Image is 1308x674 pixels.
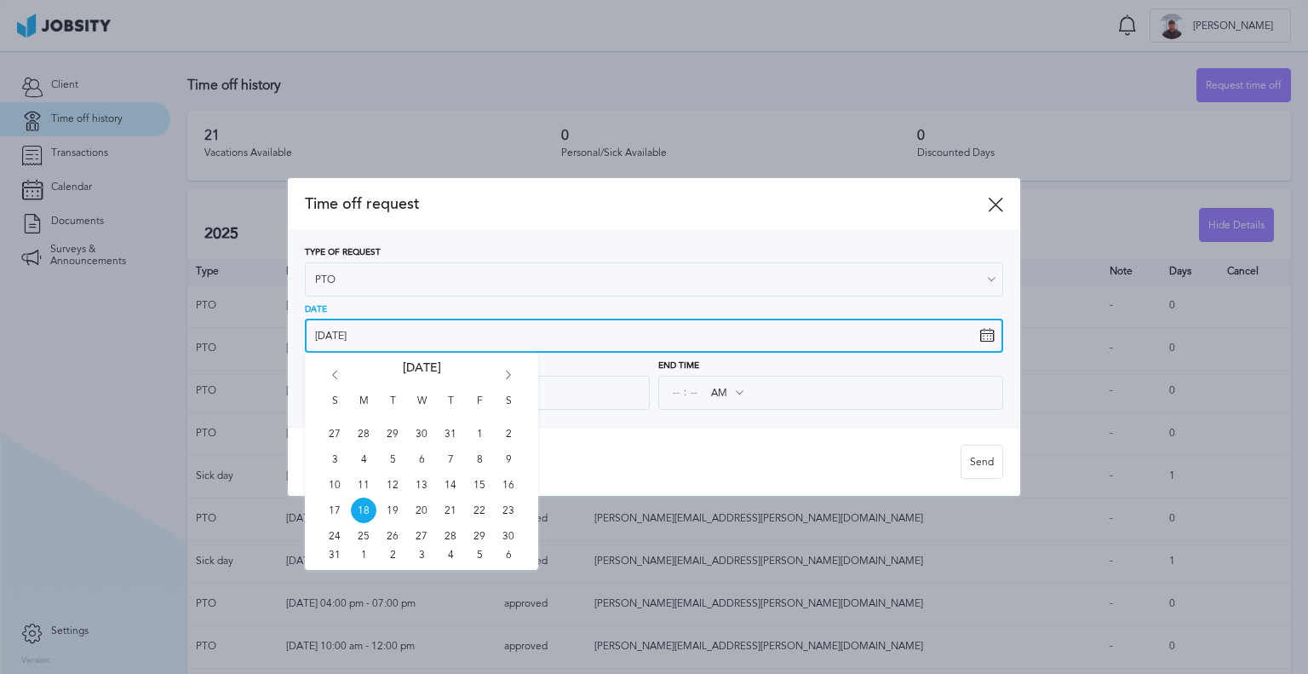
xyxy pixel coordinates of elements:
span: Wed Aug 20 2025 [409,498,434,523]
span: : [684,387,686,399]
span: Thu Aug 21 2025 [438,498,463,523]
i: Go back 1 month [327,371,342,386]
span: Sun Aug 03 2025 [322,446,347,472]
span: Fri Aug 08 2025 [467,446,492,472]
span: Thu Aug 07 2025 [438,446,463,472]
span: Thu Jul 31 2025 [438,421,463,446]
span: Tue Jul 29 2025 [380,421,405,446]
span: Wed Aug 27 2025 [409,523,434,549]
span: Sat Aug 16 2025 [496,472,521,498]
span: Tue Aug 26 2025 [380,523,405,549]
span: Time off request [305,195,988,213]
span: Wed Aug 06 2025 [409,446,434,472]
span: Fri Aug 15 2025 [467,472,492,498]
span: Sun Aug 24 2025 [322,523,347,549]
i: Go forward 1 month [501,371,516,386]
span: T [438,395,463,421]
span: Date [305,305,327,315]
span: Sun Jul 27 2025 [322,421,347,446]
span: W [409,395,434,421]
span: Mon Aug 04 2025 [351,446,376,472]
span: Thu Aug 14 2025 [438,472,463,498]
span: Mon Jul 28 2025 [351,421,376,446]
button: Send [961,445,1003,479]
span: Mon Aug 25 2025 [351,523,376,549]
span: Sat Aug 30 2025 [496,523,521,549]
span: Wed Sep 03 2025 [409,549,434,562]
input: -- [686,377,702,408]
span: Sat Aug 09 2025 [496,446,521,472]
span: T [380,395,405,421]
span: Fri Sep 05 2025 [467,549,492,562]
span: Sun Aug 10 2025 [322,472,347,498]
span: S [496,395,521,421]
span: M [351,395,376,421]
span: Thu Aug 28 2025 [438,523,463,549]
span: Tue Sep 02 2025 [380,549,405,562]
span: Sat Aug 23 2025 [496,498,521,523]
span: Sat Aug 02 2025 [496,421,521,446]
span: End Time [658,361,699,372]
span: F [467,395,492,421]
div: Send [961,446,1002,480]
span: S [322,395,347,421]
span: Fri Aug 22 2025 [467,498,492,523]
span: Mon Sep 01 2025 [351,549,376,562]
span: [DATE] [403,361,441,395]
span: Tue Aug 05 2025 [380,446,405,472]
span: Mon Aug 11 2025 [351,472,376,498]
input: -- [668,377,684,408]
span: Sun Aug 17 2025 [322,498,347,523]
span: Type of Request [305,248,381,258]
span: Wed Jul 30 2025 [409,421,434,446]
span: Wed Aug 13 2025 [409,472,434,498]
span: Sat Sep 06 2025 [496,549,521,562]
span: Tue Aug 12 2025 [380,472,405,498]
span: Fri Aug 29 2025 [467,523,492,549]
span: Fri Aug 01 2025 [467,421,492,446]
span: Tue Aug 19 2025 [380,498,405,523]
span: Mon Aug 18 2025 [351,498,376,523]
span: Sun Aug 31 2025 [322,549,347,562]
span: Thu Sep 04 2025 [438,549,463,562]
